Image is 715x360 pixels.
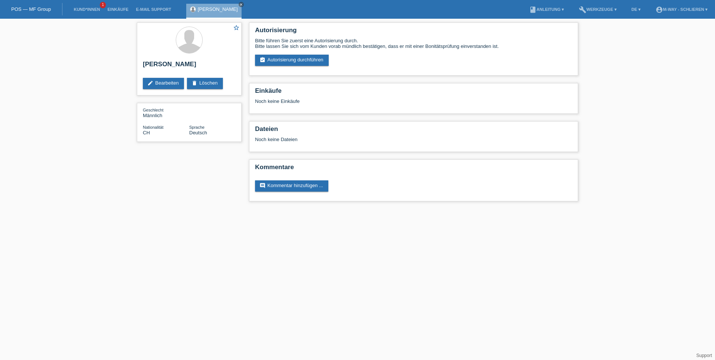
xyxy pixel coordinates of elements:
span: Nationalität [143,125,163,129]
a: Support [696,353,712,358]
a: bookAnleitung ▾ [525,7,568,12]
h2: Einkäufe [255,87,572,98]
i: delete [191,80,197,86]
a: account_circlem-way - Schlieren ▾ [652,7,711,12]
a: DE ▾ [628,7,644,12]
i: close [239,3,243,6]
a: deleteLöschen [187,78,223,89]
a: assignment_turned_inAutorisierung durchführen [255,55,329,66]
span: Deutsch [189,130,207,135]
div: Bitte führen Sie zuerst eine Autorisierung durch. Bitte lassen Sie sich vom Kunden vorab mündlich... [255,38,572,49]
h2: Autorisierung [255,27,572,38]
a: star_border [233,24,240,32]
i: account_circle [656,6,663,13]
div: Noch keine Dateien [255,137,484,142]
a: close [239,2,244,7]
a: POS — MF Group [11,6,51,12]
a: E-Mail Support [132,7,175,12]
span: Schweiz [143,130,150,135]
a: Einkäufe [104,7,132,12]
div: Noch keine Einkäufe [255,98,572,110]
i: edit [147,80,153,86]
h2: [PERSON_NAME] [143,61,236,72]
h2: Kommentare [255,164,572,175]
i: comment [260,183,266,189]
a: buildWerkzeuge ▾ [575,7,620,12]
i: star_border [233,24,240,31]
i: book [529,6,537,13]
span: Sprache [189,125,205,129]
a: Kund*innen [70,7,104,12]
i: build [579,6,586,13]
h2: Dateien [255,125,572,137]
a: editBearbeiten [143,78,184,89]
span: 1 [100,2,106,8]
i: assignment_turned_in [260,57,266,63]
span: Geschlecht [143,108,163,112]
a: commentKommentar hinzufügen ... [255,180,328,192]
div: Männlich [143,107,189,118]
a: [PERSON_NAME] [198,6,238,12]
